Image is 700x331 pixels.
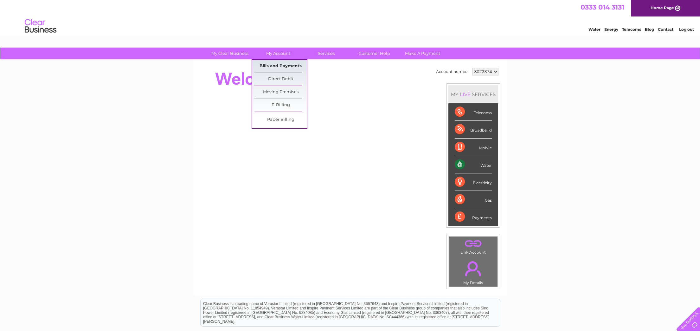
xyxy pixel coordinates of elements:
[449,236,498,256] td: Link Account
[658,27,673,32] a: Contact
[24,16,57,36] img: logo.png
[622,27,641,32] a: Telecoms
[455,156,492,173] div: Water
[455,139,492,156] div: Mobile
[455,121,492,138] div: Broadband
[201,3,500,31] div: Clear Business is a trading name of Verastar Limited (registered in [GEOGRAPHIC_DATA] No. 3667643...
[204,48,256,59] a: My Clear Business
[455,208,492,225] div: Payments
[252,48,304,59] a: My Account
[679,27,694,32] a: Log out
[455,191,492,208] div: Gas
[254,60,307,73] a: Bills and Payments
[645,27,654,32] a: Blog
[254,114,307,126] a: Paper Billing
[448,85,498,103] div: MY SERVICES
[434,66,471,77] td: Account number
[348,48,401,59] a: Customer Help
[604,27,618,32] a: Energy
[254,73,307,86] a: Direct Debit
[581,3,624,11] a: 0333 014 3131
[254,99,307,112] a: E-Billing
[451,257,496,280] a: .
[451,238,496,249] a: .
[254,86,307,99] a: Moving Premises
[449,256,498,287] td: My Details
[300,48,352,59] a: Services
[588,27,600,32] a: Water
[459,91,472,97] div: LIVE
[455,103,492,121] div: Telecoms
[396,48,449,59] a: Make A Payment
[455,173,492,191] div: Electricity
